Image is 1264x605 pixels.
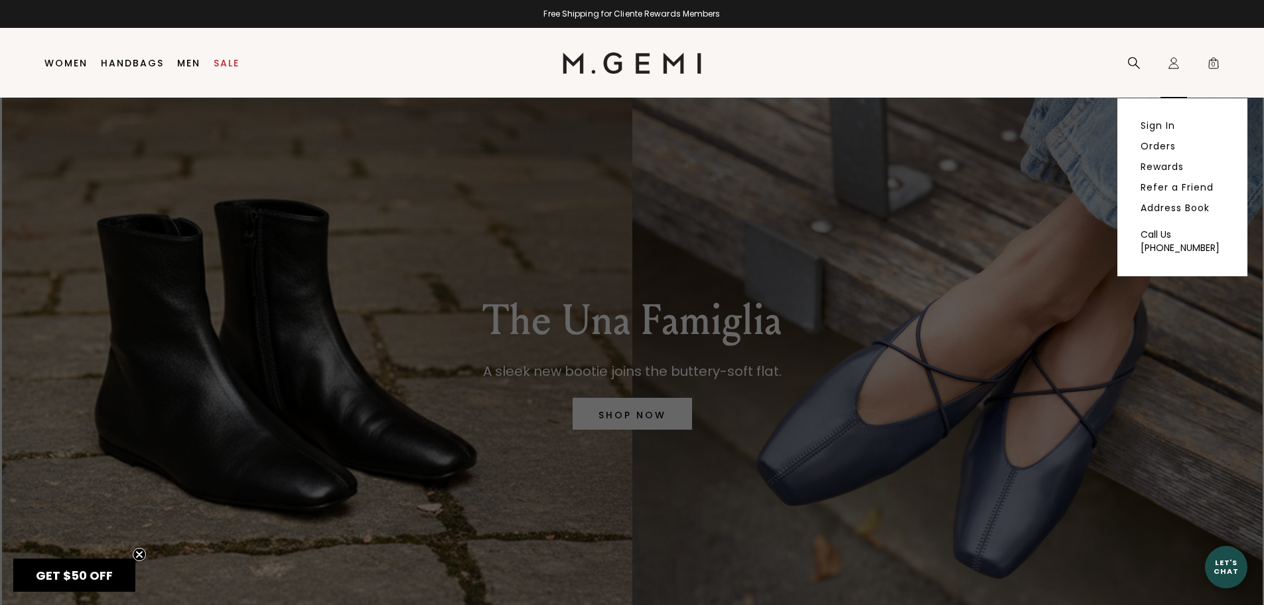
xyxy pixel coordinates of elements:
[133,548,146,561] button: Close teaser
[1141,161,1184,173] a: Rewards
[1141,202,1210,214] a: Address Book
[1141,120,1175,131] a: Sign In
[44,58,88,68] a: Women
[177,58,200,68] a: Men
[1207,59,1220,72] span: 0
[1141,140,1176,152] a: Orders
[36,567,113,584] span: GET $50 OFF
[13,559,135,592] div: GET $50 OFFClose teaser
[1205,559,1247,575] div: Let's Chat
[1141,181,1214,193] a: Refer a Friend
[101,58,164,68] a: Handbags
[214,58,240,68] a: Sale
[1141,228,1224,254] a: Call Us [PHONE_NUMBER]
[1141,241,1224,254] div: [PHONE_NUMBER]
[563,52,701,74] img: M.Gemi
[1141,228,1224,241] div: Call Us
